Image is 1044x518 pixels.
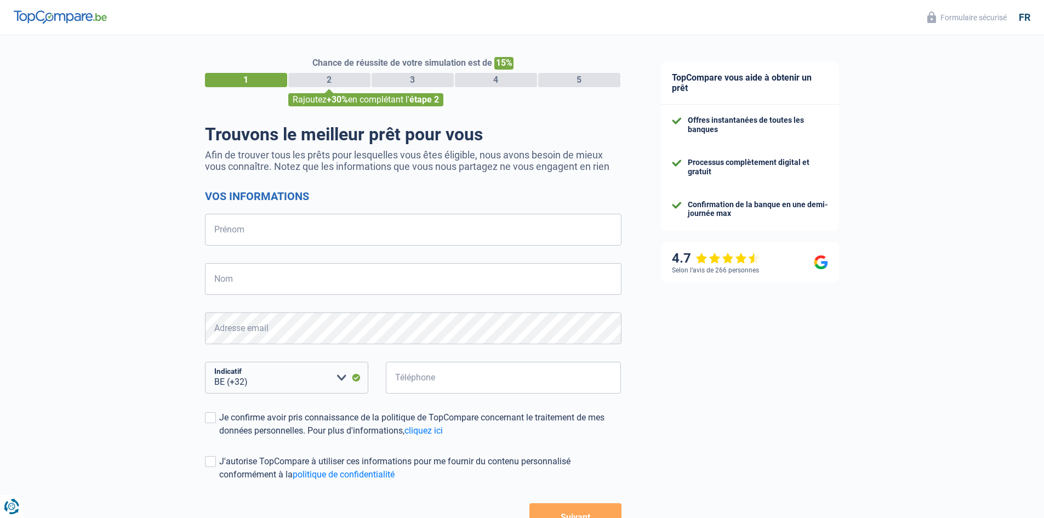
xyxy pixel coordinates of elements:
[661,61,839,105] div: TopCompare vous aide à obtenir un prêt
[327,94,348,105] span: +30%
[288,73,370,87] div: 2
[672,266,759,274] div: Selon l’avis de 266 personnes
[1019,12,1030,24] div: fr
[688,158,828,177] div: Processus complètement digital et gratuit
[205,124,621,145] h1: Trouvons le meilleur prêt pour vous
[205,149,621,172] p: Afin de trouver tous les prêts pour lesquelles vous êtes éligible, nous avons besoin de mieux vou...
[312,58,492,68] span: Chance de réussite de votre simulation est de
[372,73,454,87] div: 3
[409,94,439,105] span: étape 2
[205,73,287,87] div: 1
[688,116,828,134] div: Offres instantanées de toutes les banques
[672,251,760,266] div: 4.7
[293,469,395,480] a: politique de confidentialité
[219,411,621,437] div: Je confirme avoir pris connaissance de la politique de TopCompare concernant le traitement de mes...
[494,57,514,70] span: 15%
[205,190,621,203] h2: Vos informations
[14,10,107,24] img: TopCompare Logo
[404,425,443,436] a: cliquez ici
[921,8,1013,26] button: Formulaire sécurisé
[386,362,621,394] input: 401020304
[288,93,443,106] div: Rajoutez en complétant l'
[219,455,621,481] div: J'autorise TopCompare à utiliser ces informations pour me fournir du contenu personnalisé conform...
[688,200,828,219] div: Confirmation de la banque en une demi-journée max
[455,73,537,87] div: 4
[538,73,620,87] div: 5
